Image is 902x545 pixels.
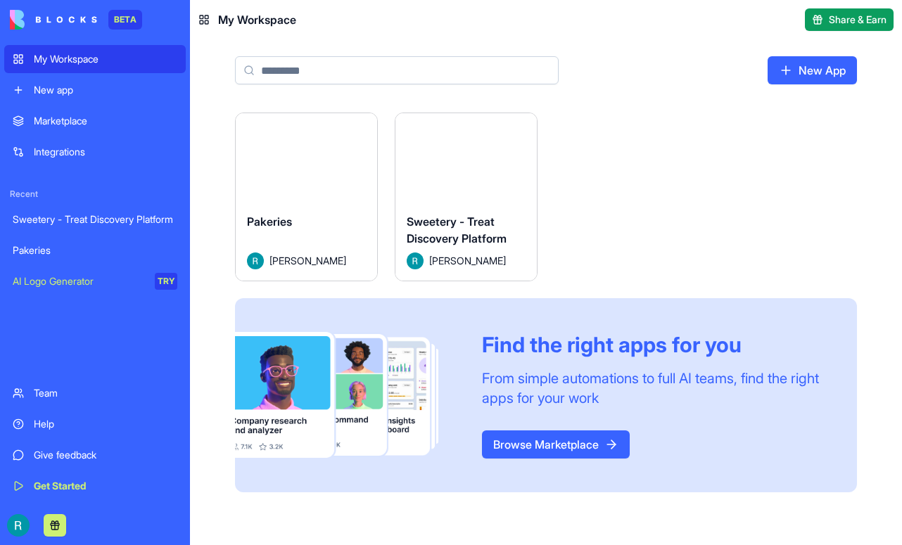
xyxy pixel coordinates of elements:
[247,214,292,229] span: Pakeries
[4,45,186,73] a: My Workspace
[395,113,538,281] a: Sweetery - Treat Discovery PlatformAvatar[PERSON_NAME]
[108,10,142,30] div: BETA
[4,188,186,200] span: Recent
[4,107,186,135] a: Marketplace
[407,214,507,245] span: Sweetery - Treat Discovery Platform
[34,114,177,128] div: Marketplace
[34,145,177,159] div: Integrations
[13,212,177,226] div: Sweetery - Treat Discovery Platform
[13,274,145,288] div: AI Logo Generator
[4,205,186,233] a: Sweetery - Treat Discovery Platform
[34,448,177,462] div: Give feedback
[235,113,378,281] a: PakeriesAvatar[PERSON_NAME]
[34,386,177,400] div: Team
[34,479,177,493] div: Get Started
[7,514,30,537] img: ACg8ocIQaqk-1tPQtzwxiZ7ZlP6dcFgbwUZ5nqaBNAw22a2oECoLioo=s96-c
[4,441,186,469] a: Give feedback
[829,13,887,27] span: Share & Earn
[4,410,186,438] a: Help
[805,8,894,31] button: Share & Earn
[4,267,186,295] a: AI Logo GeneratorTRY
[4,76,186,104] a: New app
[10,10,142,30] a: BETA
[482,368,823,408] div: From simple automations to full AI teams, find the right apps for your work
[4,138,186,166] a: Integrations
[34,417,177,431] div: Help
[10,10,97,30] img: logo
[407,252,424,269] img: Avatar
[269,253,346,268] span: [PERSON_NAME]
[768,56,857,84] a: New App
[429,253,506,268] span: [PERSON_NAME]
[4,472,186,500] a: Get Started
[4,379,186,407] a: Team
[482,430,630,459] a: Browse Marketplace
[34,52,177,66] div: My Workspace
[235,332,459,458] img: Frame_181_egmpey.png
[218,11,296,28] span: My Workspace
[247,252,264,269] img: Avatar
[13,243,177,257] div: Pakeries
[34,83,177,97] div: New app
[482,332,823,357] div: Find the right apps for you
[155,273,177,290] div: TRY
[4,236,186,264] a: Pakeries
